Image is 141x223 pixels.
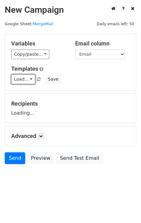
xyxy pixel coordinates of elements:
a: Preview [27,152,54,164]
button: Save [45,74,61,84]
h2: New Campaign [5,5,136,15]
a: Templates [11,65,38,72]
a: Send [5,152,25,164]
a: Daily emails left: 50 [95,21,136,26]
a: MergeMail [33,21,53,26]
h5: Email column [75,40,130,47]
a: Copy/paste... [11,50,49,59]
a: Send Test Email [56,152,103,164]
div: Loading... [11,100,130,116]
h5: Variables [11,40,66,47]
h5: Recipients [11,100,130,107]
span: Daily emails left: 50 [95,21,136,27]
a: Load... [11,74,35,84]
small: Google Sheet: [5,21,53,26]
h5: Advanced [11,133,130,140]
